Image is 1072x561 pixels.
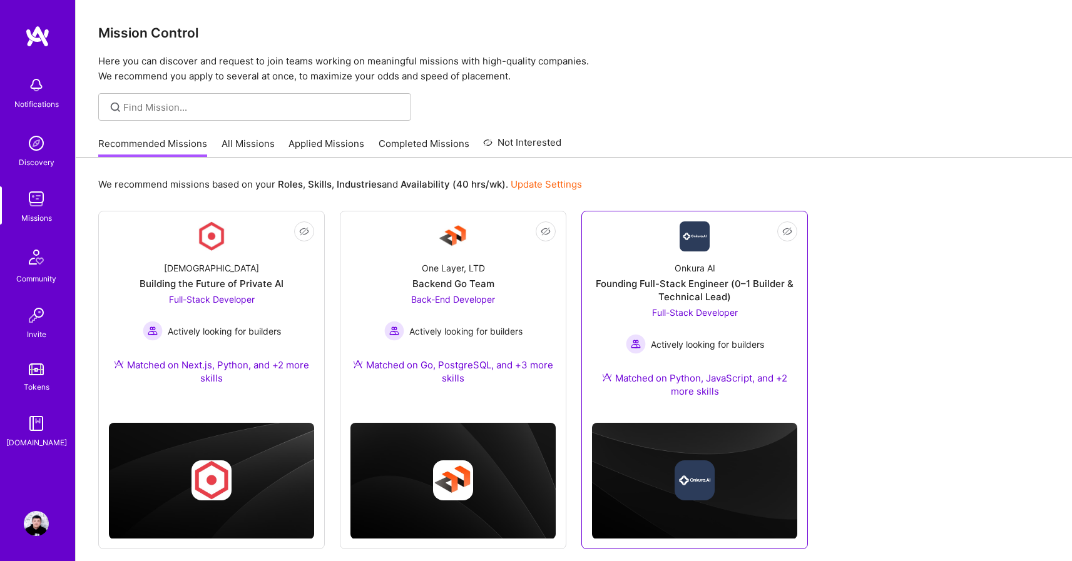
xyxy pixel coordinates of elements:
span: Actively looking for builders [651,338,764,351]
img: Company Logo [197,221,227,251]
img: Actively looking for builders [143,321,163,341]
img: Company logo [191,460,232,500]
span: Full-Stack Developer [652,307,738,318]
img: logo [25,25,50,48]
h3: Mission Control [98,25,1049,41]
img: Actively looking for builders [626,334,646,354]
div: Onkura AI [675,261,715,275]
b: Skills [308,178,332,190]
img: Company logo [433,460,473,500]
i: icon EyeClosed [299,226,309,236]
span: Actively looking for builders [168,325,281,338]
div: Building the Future of Private AI [140,277,283,290]
a: Not Interested [483,135,561,158]
div: [DOMAIN_NAME] [6,436,67,449]
p: We recommend missions based on your , , and . [98,178,582,191]
div: Matched on Go, PostgreSQL, and +3 more skills [350,358,556,385]
img: User Avatar [24,511,49,536]
img: Ateam Purple Icon [114,359,124,369]
div: Notifications [14,98,59,111]
a: Company Logo[DEMOGRAPHIC_DATA]Building the Future of Private AIFull-Stack Developer Actively look... [109,221,314,400]
img: bell [24,73,49,98]
img: cover [109,423,314,538]
a: Recommended Missions [98,137,207,158]
div: Community [16,272,56,285]
div: [DEMOGRAPHIC_DATA] [164,261,259,275]
div: Missions [21,211,52,225]
div: Matched on Next.js, Python, and +2 more skills [109,358,314,385]
a: Company LogoOne Layer, LTDBackend Go TeamBack-End Developer Actively looking for buildersActively... [350,221,556,400]
span: Full-Stack Developer [169,294,255,305]
span: Actively looking for builders [409,325,523,338]
div: Invite [27,328,46,341]
b: Availability (40 hrs/wk) [401,178,506,190]
a: Applied Missions [288,137,364,158]
img: Actively looking for builders [384,321,404,341]
a: Update Settings [511,178,582,190]
p: Here you can discover and request to join teams working on meaningful missions with high-quality ... [98,54,1049,84]
span: Back-End Developer [411,294,495,305]
div: Matched on Python, JavaScript, and +2 more skills [592,371,797,398]
img: Company Logo [438,221,468,251]
input: Find Mission... [123,101,402,114]
img: Community [21,242,51,272]
img: Company Logo [680,221,710,251]
i: icon EyeClosed [541,226,551,236]
i: icon SearchGrey [108,100,123,114]
a: User Avatar [21,511,52,536]
div: One Layer, LTD [422,261,485,275]
img: teamwork [24,186,49,211]
img: tokens [29,363,44,375]
b: Industries [337,178,382,190]
b: Roles [278,178,303,190]
img: Ateam Purple Icon [602,372,612,382]
div: Founding Full-Stack Engineer (0–1 Builder & Technical Lead) [592,277,797,303]
img: cover [350,423,556,538]
img: guide book [24,411,49,436]
a: Completed Missions [379,137,469,158]
div: Discovery [19,156,54,169]
a: Company LogoOnkura AIFounding Full-Stack Engineer (0–1 Builder & Technical Lead)Full-Stack Develo... [592,221,797,413]
img: Invite [24,303,49,328]
div: Tokens [24,380,49,393]
img: Ateam Purple Icon [353,359,363,369]
img: Company logo [675,460,715,500]
img: cover [592,423,797,538]
a: All Missions [222,137,275,158]
div: Backend Go Team [412,277,494,290]
img: discovery [24,131,49,156]
i: icon EyeClosed [782,226,792,236]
